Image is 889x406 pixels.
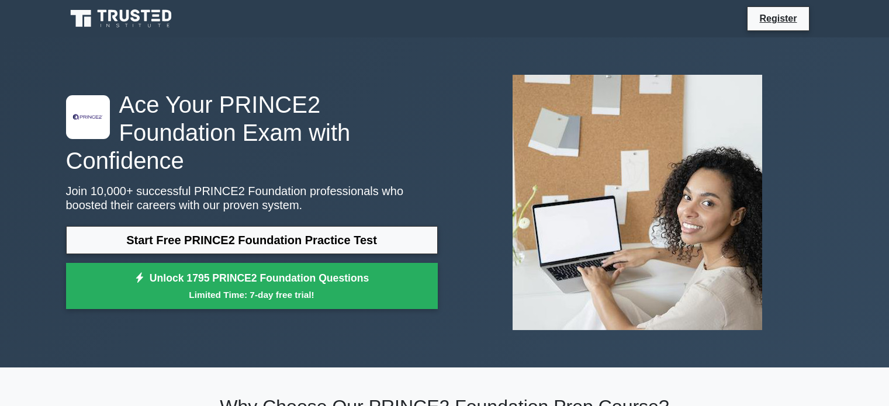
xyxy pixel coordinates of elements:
a: Start Free PRINCE2 Foundation Practice Test [66,226,438,254]
p: Join 10,000+ successful PRINCE2 Foundation professionals who boosted their careers with our prove... [66,184,438,212]
a: Unlock 1795 PRINCE2 Foundation QuestionsLimited Time: 7-day free trial! [66,263,438,310]
a: Register [752,11,804,26]
small: Limited Time: 7-day free trial! [81,288,423,301]
h1: Ace Your PRINCE2 Foundation Exam with Confidence [66,91,438,175]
